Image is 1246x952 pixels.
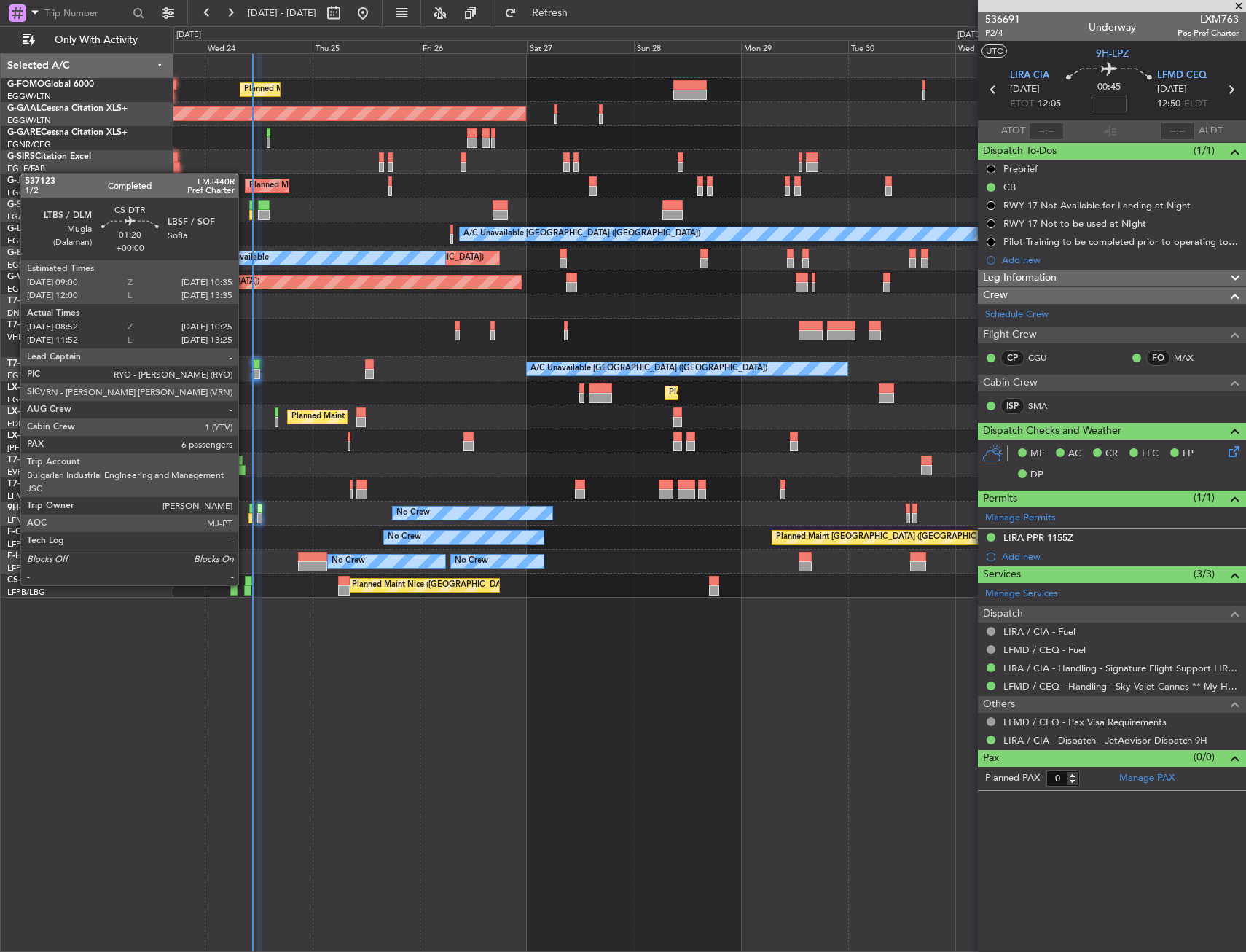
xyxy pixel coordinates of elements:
span: LX-TRO [7,383,39,392]
span: [DATE] - [DATE] [248,7,316,20]
span: Dispatch [983,606,1023,623]
div: Planned Maint Nice ([GEOGRAPHIC_DATA]) [352,574,514,596]
span: 12:05 [1038,97,1061,112]
a: VHHH/HKG [7,332,50,343]
a: LGAV/ATH [7,211,47,222]
span: Crew [983,287,1008,304]
a: T7-LZZIPraetor 600 [7,359,86,368]
a: CS-DTRFalcon 2000 [7,576,88,585]
a: EGGW/LTN [7,91,51,102]
span: FP [1183,447,1194,461]
a: DNMM/LOS [7,308,52,319]
span: T7-FFI [7,321,33,329]
div: Add new [1002,254,1239,266]
div: Planned Maint [GEOGRAPHIC_DATA] ([GEOGRAPHIC_DATA]) [291,406,521,428]
span: Flight Crew [983,327,1037,343]
span: G-VNOR [7,273,43,281]
span: CR [1105,447,1118,461]
a: G-LEGCLegacy 600 [7,225,85,233]
div: LIRA PPR 1155Z [1003,531,1073,544]
span: F-GPNJ [7,528,39,537]
a: T7-N1960Legacy 650 [7,297,95,305]
a: SMA [1028,399,1061,413]
span: G-GAAL [7,104,41,113]
a: T7-EMIHawker 900XP [7,480,96,488]
div: A/C Unavailable [GEOGRAPHIC_DATA] ([GEOGRAPHIC_DATA]) [530,358,767,380]
span: ATOT [1001,124,1025,138]
a: G-SIRSCitation Excel [7,152,91,161]
span: (1/1) [1194,490,1215,505]
span: 536691 [985,12,1020,27]
span: 9H-LPZ [1096,46,1129,61]
div: A/C Unavailable [GEOGRAPHIC_DATA] ([GEOGRAPHIC_DATA]) [463,223,700,245]
span: Pax [983,750,999,767]
div: Wed 24 [205,40,312,53]
a: G-JAGAPhenom 300 [7,176,92,185]
span: T7-LZZI [7,359,37,368]
div: Thu 25 [313,40,420,53]
span: G-SIRS [7,152,35,161]
span: Cabin Crew [983,375,1038,391]
span: LX-INB [7,407,36,416]
div: RWY 17 Not to be used at NIght [1003,217,1146,230]
span: 9H-LPZ [7,504,36,512]
a: EGLF/FAB [7,163,45,174]
span: ETOT [1010,97,1034,112]
a: LIRA / CIA - Dispatch - JetAdvisor Dispatch 9H [1003,734,1207,746]
a: EGGW/LTN [7,394,51,405]
span: T7-N1960 [7,297,48,305]
button: UTC [981,44,1007,58]
div: Mon 29 [741,40,848,53]
span: G-FOMO [7,80,44,89]
div: [DATE] [957,29,982,42]
a: G-SPCYLegacy 650 [7,200,85,209]
span: LIRA CIA [1010,69,1049,83]
a: LFMD / CEQ - Handling - Sky Valet Cannes ** My Handling**LFMD / CEQ [1003,680,1239,692]
span: LX-AOA [7,432,41,440]
div: FO [1146,350,1170,366]
a: T7-DYNChallenger 604 [7,456,103,464]
div: [DATE] [176,29,201,42]
div: No Crew [388,526,421,548]
a: G-GARECessna Citation XLS+ [7,128,128,137]
div: Sun 28 [634,40,741,53]
span: Permits [983,491,1017,507]
span: LXM763 [1178,12,1239,27]
div: Fri 26 [420,40,527,53]
span: LFMD CEQ [1157,69,1207,83]
input: Trip Number [44,2,128,24]
a: EGLF/FAB [7,370,45,381]
span: (3/3) [1194,566,1215,582]
span: Others [983,696,1015,713]
div: A/C Unavailable [208,247,269,269]
span: Dispatch To-Dos [983,143,1057,160]
div: No Crew [455,550,488,572]
span: (1/1) [1194,143,1215,158]
span: Dispatch Checks and Weather [983,423,1121,440]
a: [PERSON_NAME]/QSA [7,442,93,453]
button: Only With Activity [16,28,158,52]
div: ISP [1000,398,1024,414]
a: 9H-LPZLegacy 500 [7,504,83,512]
a: G-ENRGPraetor 600 [7,249,90,257]
span: T7-DYN [7,456,40,464]
span: 00:45 [1097,80,1121,95]
div: No Crew [332,550,365,572]
div: Planned Maint [GEOGRAPHIC_DATA] ([GEOGRAPHIC_DATA]) [244,79,474,101]
a: G-GAALCessna Citation XLS+ [7,104,128,113]
div: CB [1003,181,1016,193]
a: MAX [1174,351,1207,364]
span: MF [1030,447,1044,461]
a: EDLW/DTM [7,418,50,429]
a: F-HECDFalcon 7X [7,552,79,561]
a: LX-INBFalcon 900EX EASy II [7,407,122,416]
div: Underway [1089,20,1136,35]
a: EGGW/LTN [7,187,51,198]
span: Only With Activity [38,35,154,45]
a: LFPB/LBG [7,539,45,550]
div: Planned Maint [GEOGRAPHIC_DATA] ([GEOGRAPHIC_DATA]) [249,175,479,197]
span: CS-DTR [7,576,39,585]
div: No Crew [396,502,430,524]
span: ELDT [1184,97,1207,112]
span: [DATE] [1010,82,1040,97]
